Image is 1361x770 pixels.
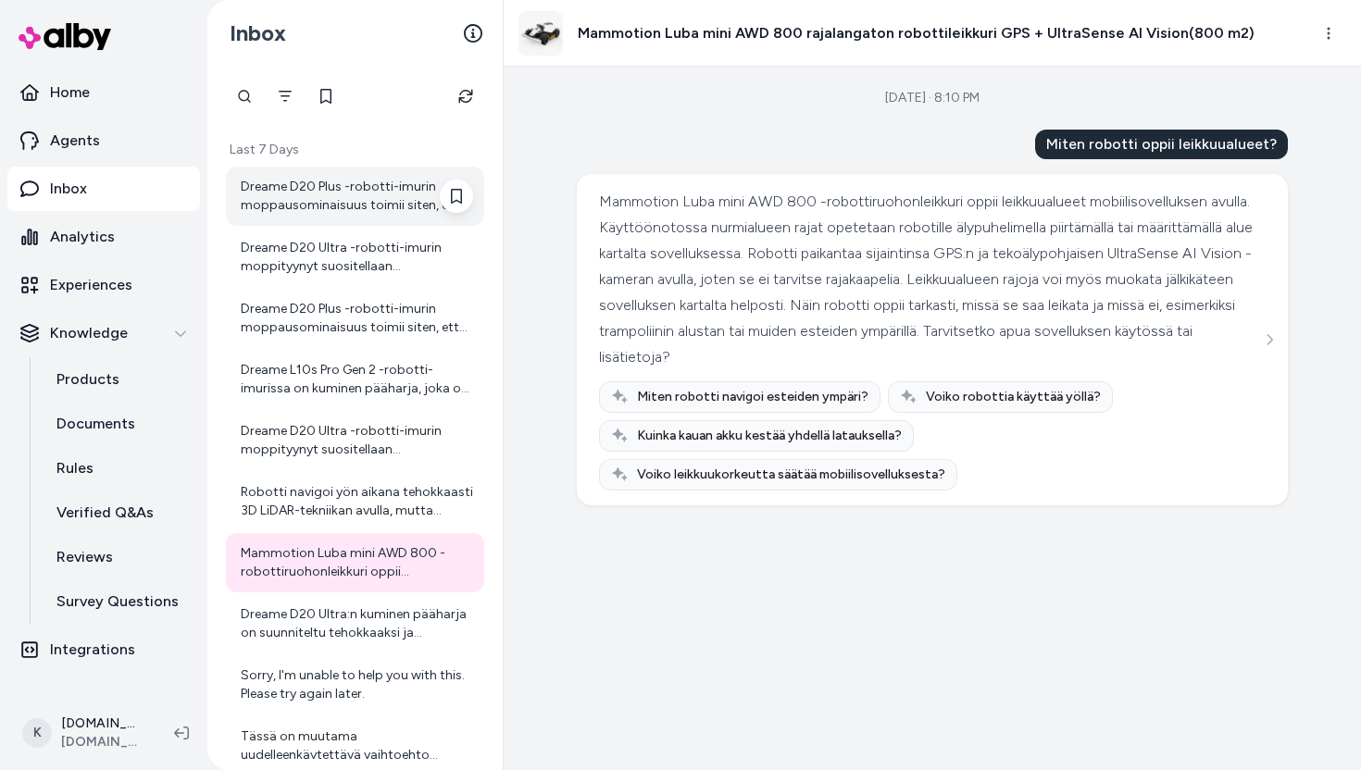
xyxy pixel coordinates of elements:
[226,472,484,531] a: Robotti navigoi yön aikana tehokkaasti 3D LiDAR-tekniikan avulla, mutta suosittelemme leikkaamist...
[50,639,135,661] p: Integrations
[7,215,200,259] a: Analytics
[885,89,980,107] div: [DATE] · 8:10 PM
[241,300,473,337] div: Dreame D20 Plus -robotti-imurin moppausominaisuus toimii siten, että siinä on 350 ml vesisäiliö j...
[519,12,562,55] img: MAMMOTION_LUBA_mini_AWD_main_1.jpg
[38,402,200,446] a: Documents
[226,655,484,714] a: Sorry, I'm unable to help you with this. Please try again later.
[226,411,484,470] a: Dreame D20 Ultra -robotti-imurin moppityynyt suositellaan vaihdettavaksi noin 1–3 kuukauden välei...
[50,130,100,152] p: Agents
[637,427,902,445] span: Kuinka kauan akku kestää yhdellä latauksella?
[1035,130,1288,159] div: Miten robotti oppii leikkuualueet?
[61,714,144,733] p: [DOMAIN_NAME] Shopify
[241,727,473,764] div: Tässä on muutama uudelleenkäytettävä vaihtoehto robotti-imurisi moppaustarvikkeiksi, jotka sopiva...
[447,78,484,115] button: Refresh
[241,361,473,398] div: Dreame L10s Pro Gen 2 -robotti-imurissa on kuminen pääharja, joka on suunniteltu erityisesti karv...
[226,167,484,226] a: Dreame D20 Plus -robotti-imurin moppausominaisuus toimii siten, että siinä on 350 ml vesisäiliö j...
[56,546,113,568] p: Reviews
[926,388,1101,406] span: Voiko robottia käyttää yöllä?
[7,311,200,355] button: Knowledge
[226,289,484,348] a: Dreame D20 Plus -robotti-imurin moppausominaisuus toimii siten, että siinä on 350 ml vesisäiliö j...
[241,666,473,703] div: Sorry, I'm unable to help you with this. Please try again later.
[56,413,135,435] p: Documents
[267,78,304,115] button: Filter
[7,167,200,211] a: Inbox
[1258,329,1280,351] button: See more
[22,718,52,748] span: K
[50,81,90,104] p: Home
[38,357,200,402] a: Products
[56,590,179,613] p: Survey Questions
[637,388,868,406] span: Miten robotti navigoi esteiden ympäri?
[7,118,200,163] a: Agents
[226,228,484,287] a: Dreame D20 Ultra -robotti-imurin moppityynyt suositellaan vaihdettavaksi noin 1–3 kuukauden välei...
[50,274,132,296] p: Experiences
[56,457,94,479] p: Rules
[38,446,200,491] a: Rules
[599,189,1261,370] div: Mammotion Luba mini AWD 800 -robottiruohonleikkuri oppii leikkuualueet mobiilisovelluksen avulla....
[7,263,200,307] a: Experiences
[56,368,119,391] p: Products
[50,226,115,248] p: Analytics
[50,322,128,344] p: Knowledge
[226,350,484,409] a: Dreame L10s Pro Gen 2 -robotti-imurissa on kuminen pääharja, joka on suunniteltu erityisesti karv...
[578,22,1255,44] h3: Mammotion Luba mini AWD 800 rajalangaton robottileikkuri GPS + UltraSense AI Vision(800 m2)
[226,141,484,159] p: Last 7 Days
[61,733,144,751] span: [DOMAIN_NAME]
[241,422,473,459] div: Dreame D20 Ultra -robotti-imurin moppityynyt suositellaan vaihdettavaksi noin 1–3 kuukauden välei...
[38,535,200,579] a: Reviews
[11,703,159,763] button: K[DOMAIN_NAME] Shopify[DOMAIN_NAME]
[241,178,473,215] div: Dreame D20 Plus -robotti-imurin moppausominaisuus toimii siten, että siinä on 350 ml vesisäiliö j...
[7,627,200,672] a: Integrations
[230,19,286,47] h2: Inbox
[38,491,200,535] a: Verified Q&As
[226,594,484,653] a: Dreame D20 Ultra:n kuminen pääharja on suunniteltu tehokkaaksi ja kestäväksi, mutta kuten useimmi...
[241,239,473,276] div: Dreame D20 Ultra -robotti-imurin moppityynyt suositellaan vaihdettavaksi noin 1–3 kuukauden välei...
[7,70,200,115] a: Home
[241,483,473,520] div: Robotti navigoi yön aikana tehokkaasti 3D LiDAR-tekniikan avulla, mutta suosittelemme leikkaamist...
[226,533,484,592] a: Mammotion Luba mini AWD 800 -robottiruohonleikkuri oppii leikkuualueet mobiilisovelluksen avulla....
[637,466,945,484] span: Voiko leikkuukorkeutta säätää mobiilisovelluksesta?
[38,579,200,624] a: Survey Questions
[50,178,87,200] p: Inbox
[241,605,473,642] div: Dreame D20 Ultra:n kuminen pääharja on suunniteltu tehokkaaksi ja kestäväksi, mutta kuten useimmi...
[241,544,473,581] div: Mammotion Luba mini AWD 800 -robottiruohonleikkuri oppii leikkuualueet mobiilisovelluksen avulla....
[56,502,154,524] p: Verified Q&As
[19,23,111,50] img: alby Logo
